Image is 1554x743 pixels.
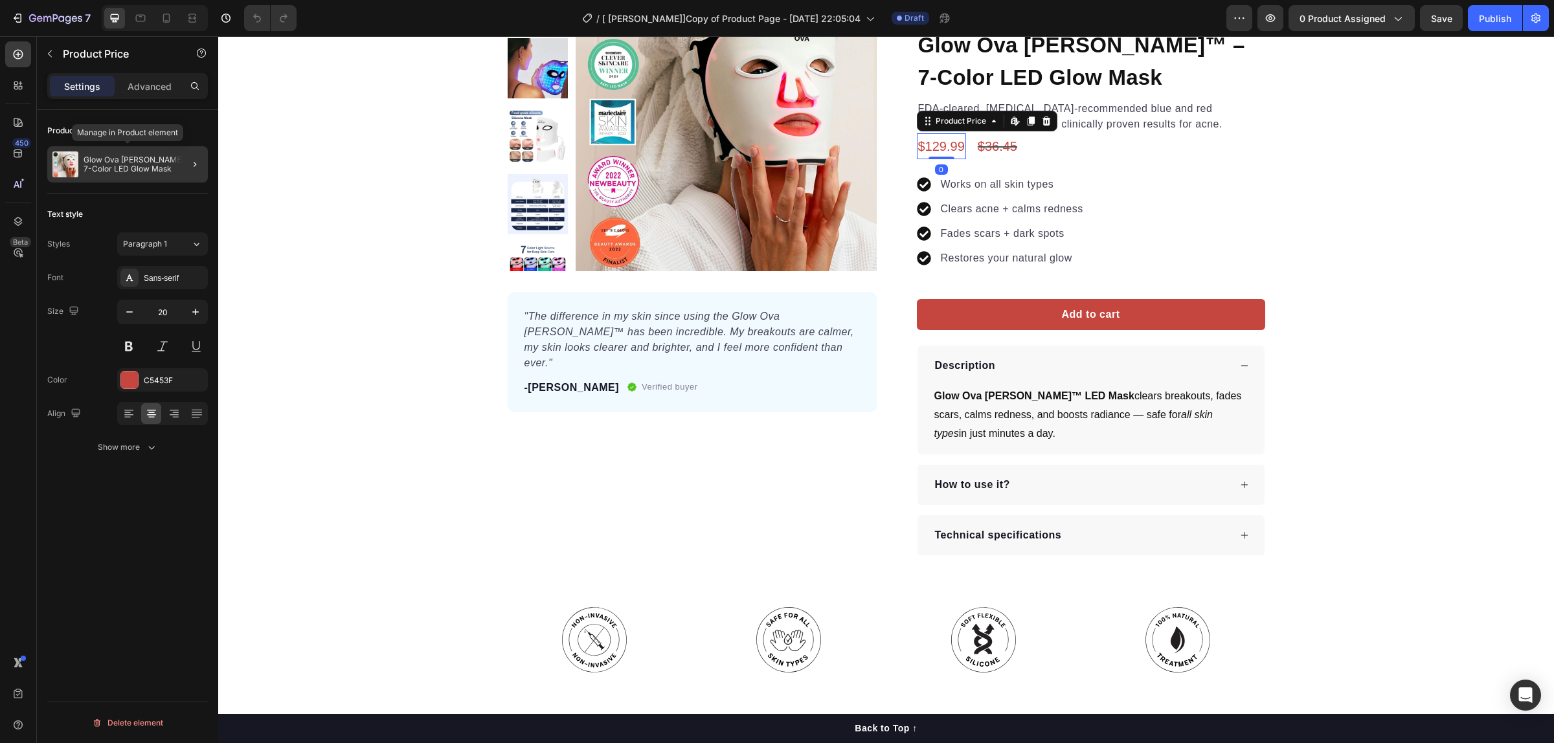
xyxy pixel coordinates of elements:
p: Verified buyer [423,344,480,357]
iframe: To enrich screen reader interactions, please activate Accessibility in Grammarly extension settings [218,36,1554,743]
p: Clears acne + calms redness [723,165,865,181]
p: Works on all skin types [723,140,865,156]
div: Product source [47,125,104,137]
span: 0 product assigned [1300,12,1386,25]
img: gempages_580267553281016580-3a8753a3-2197-4039-b306-4531266499ef.svg [344,571,409,636]
div: Font [47,272,63,283]
div: Text style [47,208,83,220]
button: Paragraph 1 [117,232,208,256]
strong: Glow Ova [PERSON_NAME]™ LED Mask [716,354,916,365]
div: Show more [98,441,158,454]
div: Delete element [92,715,163,731]
div: Styles [47,238,70,250]
p: FDA-cleared, [MEDICAL_DATA]-recommended blue and red [MEDICAL_DATA] mask with clinically proven r... [700,65,1046,96]
i: all skin types [716,373,995,403]
p: -[PERSON_NAME] [306,344,401,359]
span: Paragraph 1 [123,238,167,250]
span: Draft [905,12,924,24]
button: Publish [1468,5,1522,31]
p: Glow Ova [PERSON_NAME]™ – 7-Color LED Glow Mask [84,155,203,173]
p: Restores your natural glow [723,214,865,230]
p: Description [717,322,778,337]
i: "The difference in my skin since using the Glow Ova [PERSON_NAME]™ has been incredible. My breako... [306,274,636,332]
div: Product Price [715,79,771,91]
div: Beta [10,237,31,247]
img: gempages_580267553281016580-d0766ce5-92d0-49b6-8574-7bec17c7d3ee.svg [733,571,798,636]
img: product feature img [52,151,78,177]
button: Save [1420,5,1463,31]
p: Fades scars + dark spots [723,190,865,205]
div: Open Intercom Messenger [1510,680,1541,711]
div: Align [47,405,84,423]
button: Add to cart [699,263,1047,294]
div: $36.45 [758,97,800,123]
span: Save [1431,13,1452,24]
div: 0 [717,128,730,139]
div: C5453F [144,375,205,386]
p: 7 [85,10,91,26]
div: Color [47,374,67,386]
div: Undo/Redo [244,5,297,31]
button: 0 product assigned [1289,5,1415,31]
p: Advanced [128,80,172,93]
div: 450 [12,138,31,148]
p: Product Price [63,46,173,61]
img: gempages_580267553281016580-e73781a0-ee3a-4be9-adbf-c733c25e057c.svg [538,571,603,636]
div: Size [47,303,82,320]
h2: clears breakouts, fades scars, calms redness, and boosts radiance — safe for in just minutes a day. [715,349,1031,408]
div: Sans-serif [144,272,205,284]
button: Show more [47,436,208,459]
div: Publish [1479,12,1511,25]
p: Technical specifications [717,491,844,507]
div: Add to cart [844,271,902,286]
div: Back to Top ↑ [636,685,699,699]
span: / [596,12,600,25]
img: gempages_580267553281016580-f93281b9-f273-4fa3-91c2-f92047774d57.svg [927,571,992,636]
p: How to use it? [717,441,792,456]
button: 7 [5,5,96,31]
div: $129.99 [699,97,748,123]
span: [ [PERSON_NAME]]Copy of Product Page - [DATE] 22:05:04 [602,12,861,25]
button: Delete element [47,713,208,733]
p: Settings [64,80,100,93]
